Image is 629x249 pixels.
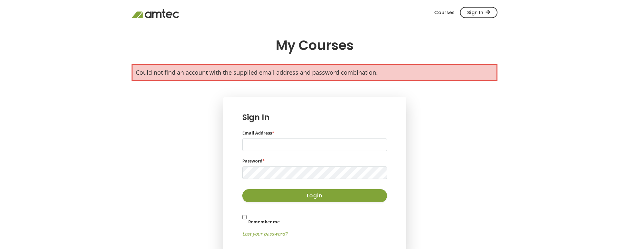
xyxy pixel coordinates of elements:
a: Amtec Dashboard [132,9,179,18]
label: Remember me [248,219,280,225]
a: Sign In [460,9,497,16]
li: Could not find an account with the supplied email address and password combination. [136,68,493,77]
h4: Sign In [239,113,390,126]
img: Amtec Logo [132,9,179,18]
label: Email Address [242,131,274,135]
a: Lost your password? [242,231,287,237]
span: Sign In [460,7,497,18]
h1: My Courses [132,37,497,53]
button: Login [242,189,387,202]
label: Password [242,159,265,163]
a: Courses [434,9,455,16]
